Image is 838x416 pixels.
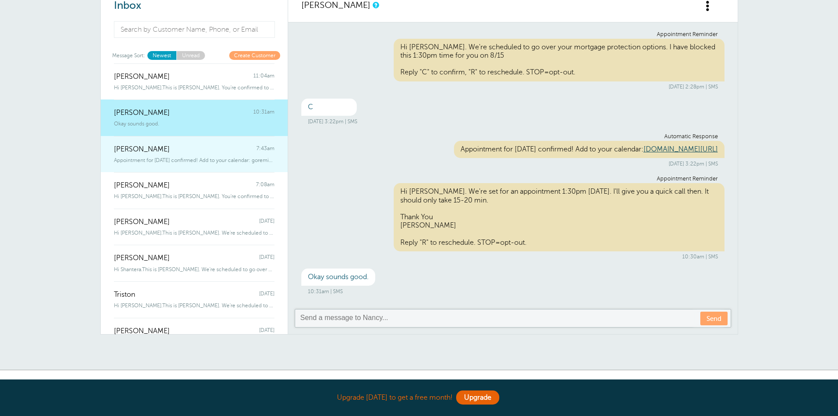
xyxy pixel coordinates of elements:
[147,51,176,59] a: Newest
[114,291,135,299] span: Triston
[114,109,170,117] span: [PERSON_NAME]
[114,302,274,309] span: Hi [PERSON_NAME].This is [PERSON_NAME]. We're scheduled to go over your mortg
[454,141,725,158] div: Appointment for [DATE] confirmed! Add to your calendar:
[114,218,170,226] span: [PERSON_NAME]
[114,193,274,199] span: Hi [PERSON_NAME].This is [PERSON_NAME]. You're confirmed to go over your mortgag
[101,63,288,100] a: [PERSON_NAME] 11:04am Hi [PERSON_NAME].This is [PERSON_NAME]. You're confirmed to go over your mo...
[114,121,159,127] span: Okay sounds good.
[199,388,639,407] div: Upgrade [DATE] to get a free month!
[101,99,288,136] a: [PERSON_NAME] 10:31am Okay sounds good.
[259,327,274,335] span: [DATE]
[114,230,274,236] span: Hi [PERSON_NAME].This is [PERSON_NAME]. We're scheduled to go over your mortg
[308,288,718,295] div: 10:31am | SMS
[112,51,145,59] span: Message Sort:
[700,312,728,325] a: Send
[114,266,274,272] span: Hi Shantera.This is [PERSON_NAME]. We're scheduled to go over your mort
[114,157,274,163] span: Appointment for [DATE] confirmed! Add to your calendar: goreminder
[308,254,718,260] div: 10:30am | SMS
[308,118,718,125] div: [DATE] 3:22pm | SMS
[308,176,718,182] div: Appointment Reminder
[101,281,288,318] a: Triston [DATE] Hi [PERSON_NAME].This is [PERSON_NAME]. We're scheduled to go over your mortg
[308,161,718,167] div: [DATE] 3:22pm | SMS
[101,245,288,281] a: [PERSON_NAME] [DATE] Hi Shantera.This is [PERSON_NAME]. We're scheduled to go over your mort
[114,85,274,91] span: Hi [PERSON_NAME].This is [PERSON_NAME]. You're confirmed to go over your mortga
[114,327,170,335] span: [PERSON_NAME]
[114,73,170,81] span: [PERSON_NAME]
[301,269,375,286] div: Okay sounds good.
[256,181,274,190] span: 7:08am
[259,291,274,299] span: [DATE]
[229,51,280,59] a: Create Customer
[259,218,274,226] span: [DATE]
[176,51,205,59] a: Unread
[101,209,288,245] a: [PERSON_NAME] [DATE] Hi [PERSON_NAME].This is [PERSON_NAME]. We're scheduled to go over your mortg
[394,183,725,251] div: Hi [PERSON_NAME]. We're set for an appointment 1:30pm [DATE]. I'll give you a quick call then. It...
[253,73,274,81] span: 11:04am
[114,145,170,154] span: [PERSON_NAME]
[101,318,288,354] a: [PERSON_NAME] [DATE] Hi [PERSON_NAME]. I'll call you at 2:00pm as planned. I'm looking forward to...
[644,145,718,153] a: [DOMAIN_NAME][URL]
[308,31,718,38] div: Appointment Reminder
[394,39,725,81] div: Hi [PERSON_NAME]. We're scheduled to go over your mortgage protection options. I have blocked thi...
[259,254,274,262] span: [DATE]
[256,145,274,154] span: 7:43am
[101,136,288,173] a: [PERSON_NAME] 7:43am Appointment for [DATE] confirmed! Add to your calendar: goreminder
[456,390,499,405] a: Upgrade
[308,84,718,90] div: [DATE] 2:28pm | SMS
[373,2,378,8] a: This is a history of all communications between GoReminders and your customer.
[301,99,357,116] div: C
[114,254,170,262] span: [PERSON_NAME]
[101,172,288,209] a: [PERSON_NAME] 7:08am Hi [PERSON_NAME].This is [PERSON_NAME]. You're confirmed to go over your mor...
[308,133,718,140] div: Automatic Response
[253,109,274,117] span: 10:31am
[114,21,275,38] input: Search by Customer Name, Phone, or Email
[114,181,170,190] span: [PERSON_NAME]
